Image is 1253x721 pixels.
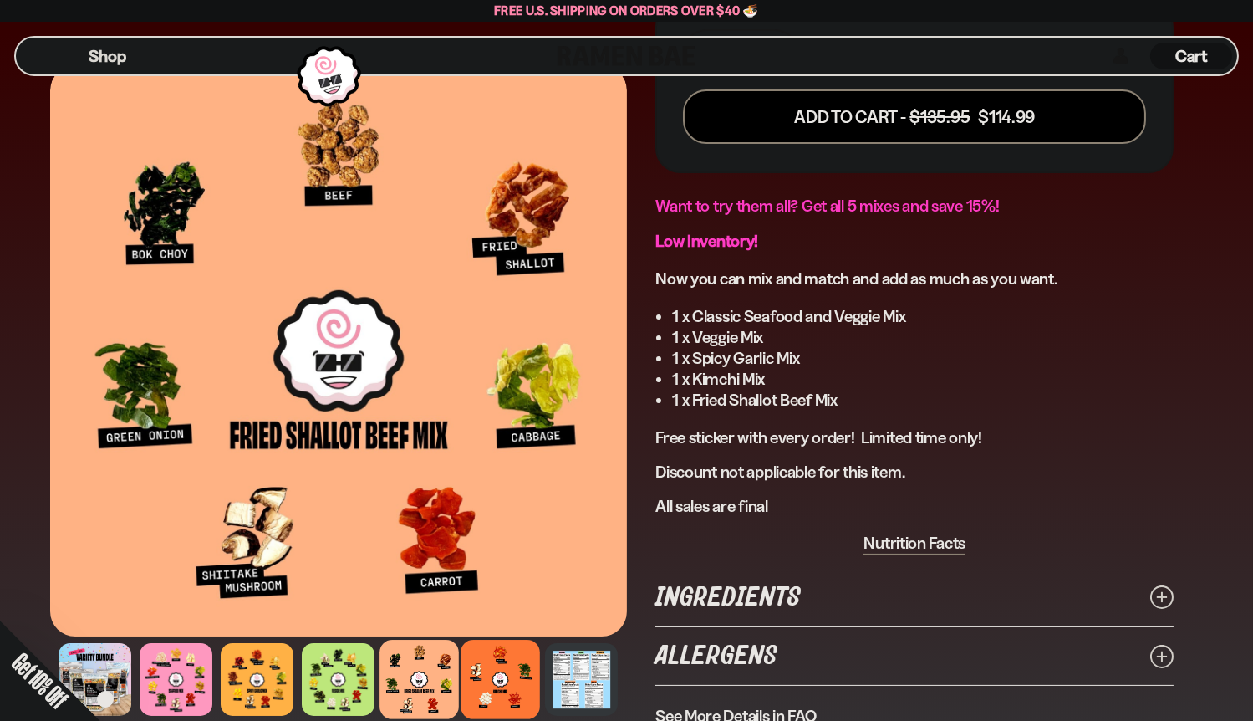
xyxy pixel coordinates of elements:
li: 1 x Spicy Garlic Mix [672,348,1174,369]
p: All sales are final [655,496,1174,517]
span: Cart [1175,46,1208,66]
p: Free sticker with every order! Limited time only! [655,427,1174,448]
span: Want to try them all? Get all 5 mixes and save 15%! [655,196,999,216]
span: Discount not applicable for this item. [655,462,904,482]
button: Add To Cart - $135.95 $114.99 [683,89,1146,144]
span: Free U.S. Shipping on Orders over $40 🍜 [494,3,759,18]
button: Mobile Menu Trigger [41,49,64,64]
li: 1 x Classic Seafood and Veggie Mix [672,306,1174,327]
a: Cart [1150,38,1232,74]
strong: Low Inventory! [655,231,758,251]
a: Allergens [655,627,1174,685]
li: 1 x Kimchi Mix [672,369,1174,390]
span: Nutrition Facts [863,533,965,554]
a: Ingredients [655,569,1174,626]
span: Shop [89,45,126,68]
li: 1 x Veggie Mix [672,327,1174,348]
h3: Now you can mix and match and add as much as you want. [655,268,1174,289]
button: Close teaser [97,691,114,708]
span: Get 10% Off [8,648,73,713]
a: Shop [89,43,126,69]
li: 1 x Fried Shallot Beef Mix [672,390,1174,411]
button: Nutrition Facts [863,533,965,555]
